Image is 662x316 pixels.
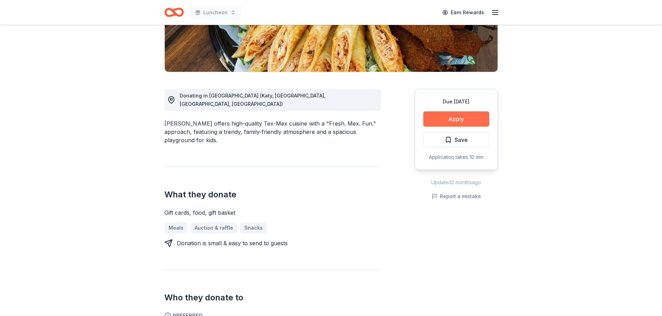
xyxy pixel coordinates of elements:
span: Luncheon [203,8,228,17]
button: Luncheon [189,6,242,19]
a: Meals [164,222,188,233]
a: Home [164,4,184,20]
a: Snacks [240,222,267,233]
a: Earn Rewards [438,6,488,19]
button: Save [423,132,489,147]
div: Application takes 10 min [423,153,489,161]
span: Donating in [GEOGRAPHIC_DATA] (Katy, [GEOGRAPHIC_DATA], [GEOGRAPHIC_DATA], [GEOGRAPHIC_DATA]) [180,93,326,107]
div: [PERSON_NAME] offers high-quality Tex-Mex cuisine with a "Fresh. Mex. Fun." approach, featuring a... [164,119,381,144]
h2: Who they donate to [164,292,381,303]
h2: What they donate [164,189,381,200]
div: Updated 2 months ago [415,178,498,187]
div: Gift cards, food, gift basket [164,208,381,217]
div: Donation is small & easy to send to guests [177,239,288,247]
div: Due [DATE] [423,97,489,106]
a: Auction & raffle [190,222,237,233]
button: Report a mistake [432,192,481,200]
span: Save [455,135,468,144]
button: Apply [423,111,489,127]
